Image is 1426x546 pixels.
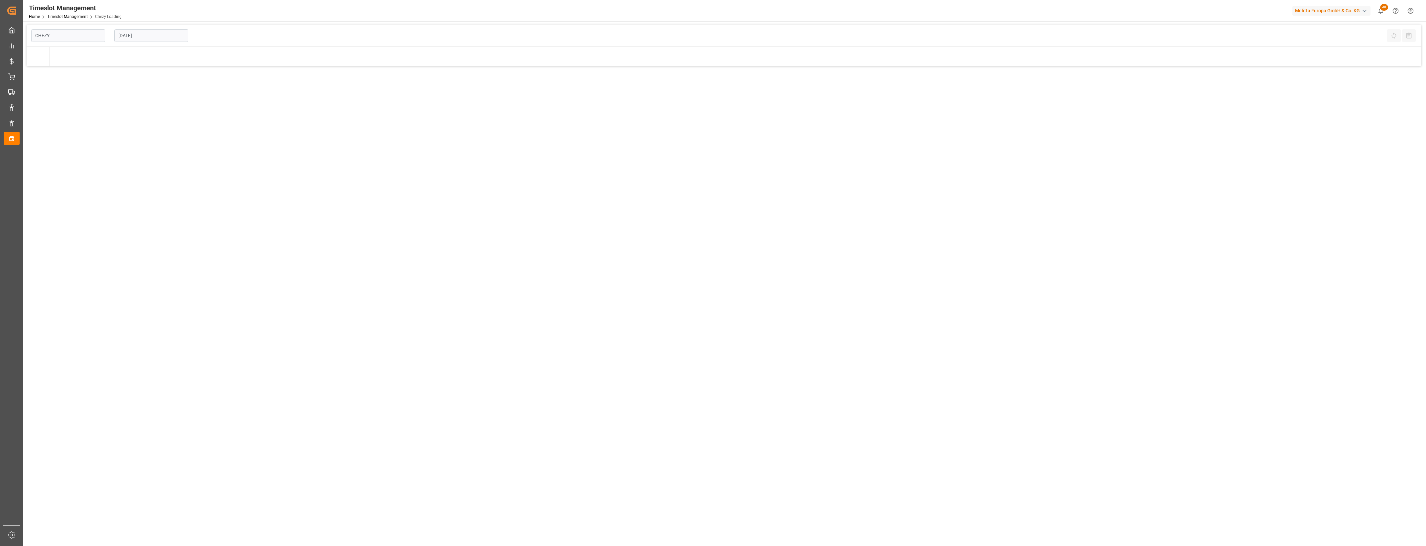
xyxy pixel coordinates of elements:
button: show 35 new notifications [1373,3,1388,18]
button: Help Center [1388,3,1403,18]
div: Timeslot Management [29,3,122,13]
a: Home [29,14,40,19]
a: Timeslot Management [47,14,88,19]
input: DD-MM-YYYY [114,29,188,42]
div: Melitta Europa GmbH & Co. KG [1292,6,1370,16]
span: 35 [1380,4,1388,11]
input: Type to search/select [31,29,105,42]
button: Melitta Europa GmbH & Co. KG [1292,4,1373,17]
